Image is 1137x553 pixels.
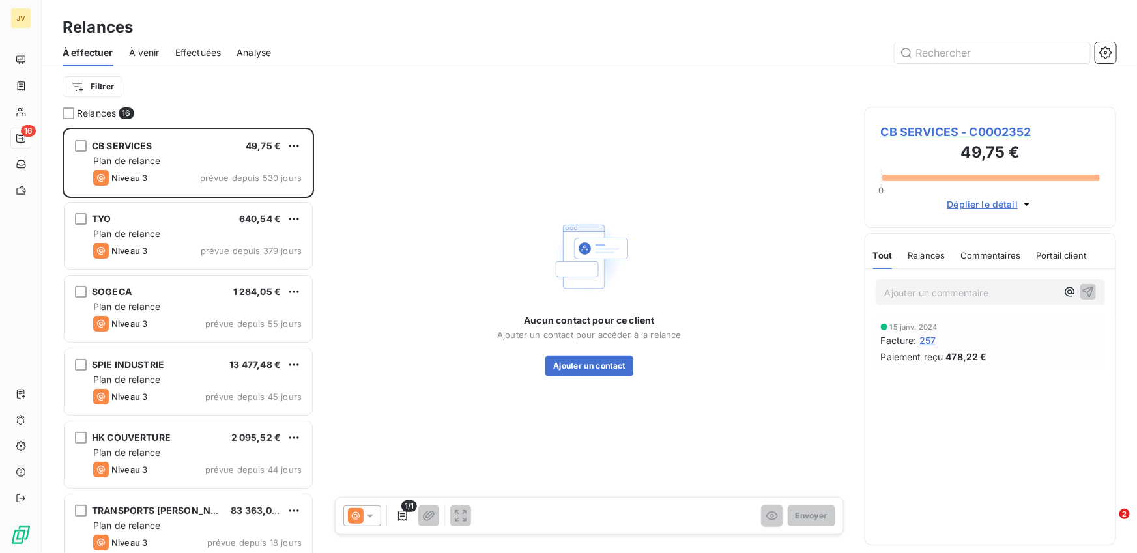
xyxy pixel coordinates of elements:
span: 1 284,05 € [233,286,281,297]
iframe: Intercom live chat [1093,509,1124,540]
span: Ajouter un contact pour accéder à la relance [497,330,682,340]
span: 16 [21,125,36,137]
span: TYO [92,213,111,224]
span: Niveau 3 [111,173,147,183]
span: Plan de relance [93,155,160,166]
span: Niveau 3 [111,319,147,329]
span: Niveau 3 [111,464,147,475]
span: Effectuées [175,46,222,59]
span: 2 095,52 € [231,432,281,443]
span: CB SERVICES - C0002352 [881,123,1100,141]
img: Logo LeanPay [10,524,31,545]
span: Aucun contact pour ce client [524,314,654,327]
span: Plan de relance [93,374,160,385]
span: Plan de relance [93,520,160,531]
span: Relances [908,250,945,261]
span: Niveau 3 [111,537,147,548]
a: 16 [10,128,31,149]
button: Déplier le détail [943,197,1038,212]
span: 15 janv. 2024 [890,323,938,331]
span: CB SERVICES [92,140,152,151]
span: Facture : [881,333,917,347]
span: SPIE INDUSTRIE [92,359,164,370]
span: Déplier le détail [947,197,1018,211]
span: Plan de relance [93,447,160,458]
button: Ajouter un contact [545,356,633,376]
span: SOGECA [92,286,132,297]
span: 2 [1119,509,1130,519]
span: prévue depuis 44 jours [205,464,302,475]
span: 257 [919,333,936,347]
div: grid [63,128,314,553]
span: 16 [119,107,134,119]
h3: Relances [63,16,133,39]
span: prévue depuis 530 jours [200,173,302,183]
span: À effectuer [63,46,113,59]
span: 13 477,48 € [229,359,281,370]
span: HK COUVERTURE [92,432,171,443]
span: Portail client [1036,250,1086,261]
span: 49,75 € [246,140,281,151]
span: Analyse [237,46,271,59]
button: Envoyer [788,505,835,526]
h3: 49,75 € [881,141,1100,167]
span: prévue depuis 379 jours [201,246,302,256]
div: JV [10,8,31,29]
img: Empty state [547,215,631,298]
span: prévue depuis 45 jours [205,391,302,402]
span: Plan de relance [93,228,160,239]
button: Filtrer [63,76,122,97]
span: Relances [77,107,116,120]
span: prévue depuis 18 jours [207,537,302,548]
span: prévue depuis 55 jours [205,319,302,329]
span: À venir [129,46,160,59]
input: Rechercher [895,42,1090,63]
span: Niveau 3 [111,391,147,402]
span: 1/1 [401,500,417,512]
span: TRANSPORTS [PERSON_NAME] [92,505,235,516]
span: 0 [879,185,884,195]
span: Commentaires [961,250,1021,261]
span: Tout [873,250,893,261]
span: Paiement reçu [881,350,943,363]
span: Plan de relance [93,301,160,312]
span: 478,22 € [946,350,987,363]
span: Niveau 3 [111,246,147,256]
span: 83 363,03 € [231,505,287,516]
span: 640,54 € [239,213,281,224]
